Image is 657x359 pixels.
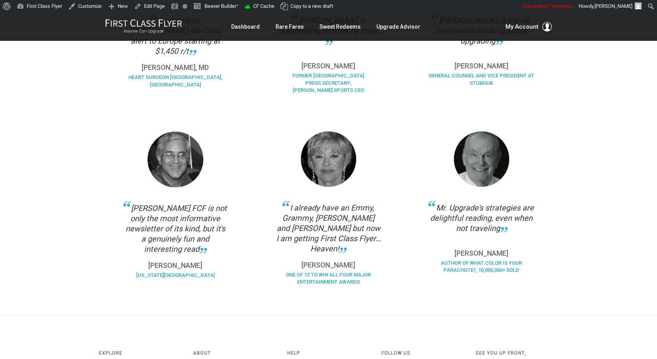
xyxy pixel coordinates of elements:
[193,351,276,356] h4: About
[122,272,228,285] div: [US_STATE][GEOGRAPHIC_DATA]
[122,74,228,94] div: Heart Surgeon [GEOGRAPHIC_DATA], [GEOGRAPHIC_DATA]
[276,262,381,269] p: [PERSON_NAME]
[429,62,535,70] p: [PERSON_NAME]
[429,250,535,257] p: [PERSON_NAME]
[376,20,420,34] a: Upgrade Advisor
[476,351,558,356] h4: See You Up Front,
[287,351,370,356] h4: Help
[231,20,260,34] a: Dashboard
[236,1,239,9] span: •
[429,203,535,242] div: Mr. Upgrade's strategies are delightful reading, even when not traveling
[105,29,182,34] small: Anyone Can Upgrade
[276,203,381,254] div: I already have an Emmy, Grammy, [PERSON_NAME] and [PERSON_NAME] but now I am getting First Class ...
[276,72,381,100] div: Former [GEOGRAPHIC_DATA] Press Secretary; [PERSON_NAME] Sports CEO
[454,131,509,187] img: richardbolles_3x_480-bw.png
[276,62,381,70] p: [PERSON_NAME]
[276,271,381,291] div: One of 12 to win all four major entertainment awards
[381,351,464,356] h4: Follow Us
[301,131,356,187] img: ritamoreno_3x_480-bw.png
[122,64,228,71] p: [PERSON_NAME], MD
[319,20,361,34] a: Sweet Redeems
[105,19,182,27] img: First Class Flyer
[148,131,203,187] img: Beckerman.png
[99,351,181,356] h4: Explore
[506,22,538,31] span: My Account
[506,22,552,31] button: My Account
[105,19,182,35] a: First Class FlyerAnyone Can Upgrade
[522,3,573,9] span: Unsuspend Transients
[429,260,535,280] div: Author of What Color is Your Parachute?, 10,000,000+ sold
[595,3,632,9] span: [PERSON_NAME]
[122,203,228,254] div: [PERSON_NAME] FCF is not only the most informative newsletter of its kind, but it's a genuinely f...
[122,262,228,269] p: [PERSON_NAME]
[276,20,304,34] a: Rare Fares
[429,72,535,92] div: General Counsel and Vice President at StubHub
